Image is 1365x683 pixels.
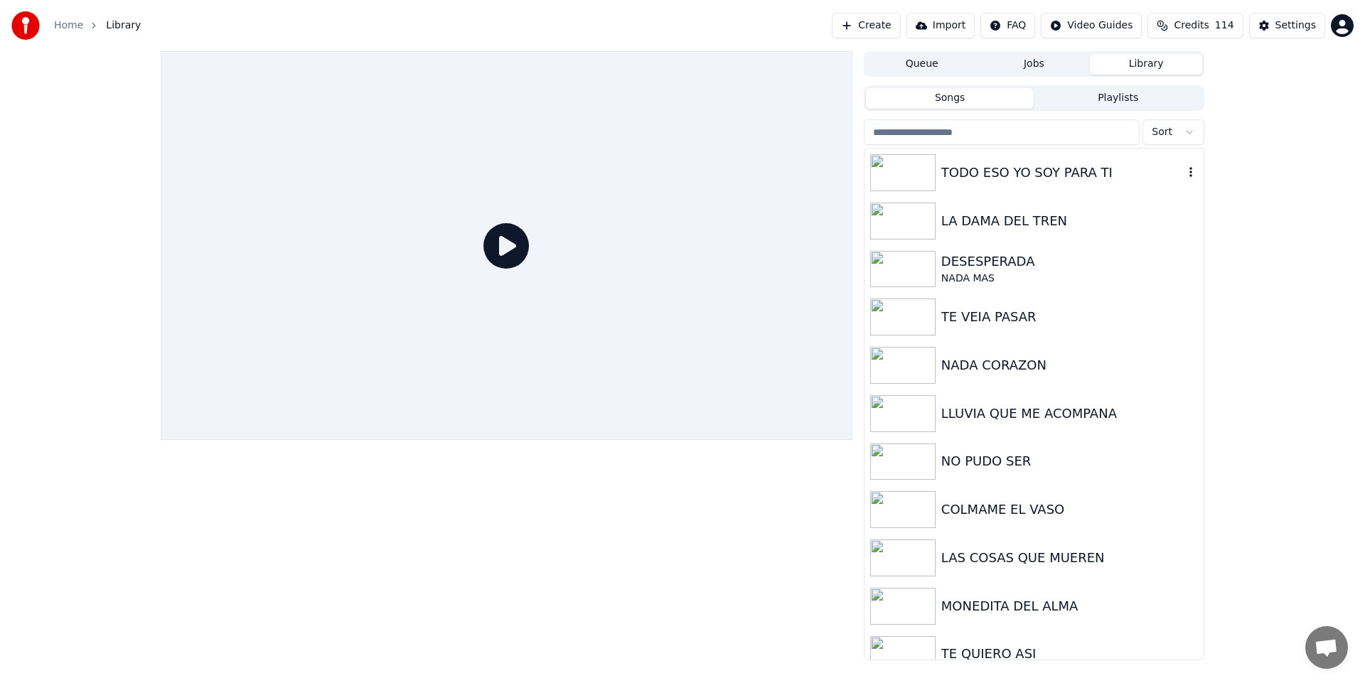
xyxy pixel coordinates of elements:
[866,54,978,75] button: Queue
[941,596,1198,616] div: MONEDITA DEL ALMA
[1215,18,1234,33] span: 114
[941,307,1198,327] div: TE VEIA PASAR
[941,404,1198,424] div: LLUVIA QUE ME ACOMPANA
[832,13,901,38] button: Create
[54,18,83,33] a: Home
[1090,54,1202,75] button: Library
[54,18,141,33] nav: breadcrumb
[941,548,1198,568] div: LAS COSAS QUE MUEREN
[941,252,1198,271] div: DESESPERADA
[941,211,1198,231] div: LA DAMA DEL TREN
[941,644,1198,664] div: TE QUIERO ASI
[941,500,1198,520] div: COLMAME EL VASO
[1305,626,1348,669] div: Open chat
[978,54,1091,75] button: Jobs
[866,88,1034,109] button: Songs
[1249,13,1325,38] button: Settings
[941,163,1184,183] div: TODO ESO YO SOY PARA TI
[941,451,1198,471] div: NO PUDO SER
[1174,18,1209,33] span: Credits
[906,13,975,38] button: Import
[1034,88,1202,109] button: Playlists
[1152,125,1172,139] span: Sort
[941,271,1198,286] div: NADA MAS
[941,355,1198,375] div: NADA CORAZON
[1147,13,1243,38] button: Credits114
[1275,18,1316,33] div: Settings
[1041,13,1142,38] button: Video Guides
[11,11,40,40] img: youka
[980,13,1035,38] button: FAQ
[106,18,141,33] span: Library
